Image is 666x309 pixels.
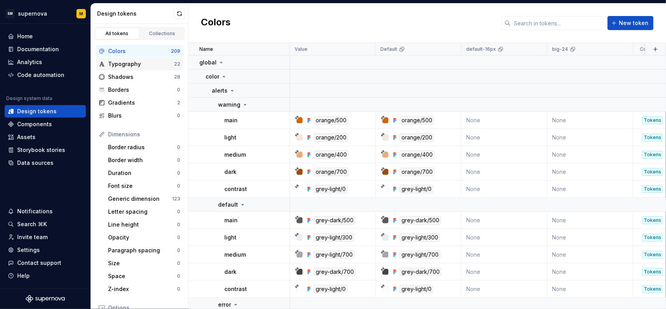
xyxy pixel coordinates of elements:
a: Settings [5,244,86,256]
p: main [224,216,238,224]
div: Tokens [642,285,663,293]
div: 0 [177,247,180,254]
div: orange/700 [314,168,349,176]
div: 0 [177,113,180,119]
a: Gradients2 [96,96,183,109]
button: Help [5,270,86,282]
td: None [462,246,547,263]
a: Design tokens [5,105,86,118]
p: big-24 [552,46,568,52]
div: Tokens [642,168,663,176]
div: Data sources [17,159,53,167]
div: Home [17,32,33,40]
div: grey-dark/700 [400,268,442,276]
td: None [547,212,633,229]
div: Settings [17,246,40,254]
a: Space0 [105,270,183,282]
div: grey-light/300 [400,233,440,242]
div: Tokens [642,268,663,276]
div: grey-light/300 [314,233,354,242]
div: orange/500 [400,116,434,125]
a: Data sources [5,157,86,169]
div: grey-light/0 [314,185,348,193]
a: Border radius0 [105,141,183,154]
td: None [462,146,547,163]
div: Colors [108,47,171,55]
div: Size [108,259,177,267]
p: light [224,234,236,241]
div: 0 [177,170,180,176]
td: None [462,280,547,298]
div: Tokens [642,134,663,141]
div: orange/200 [314,133,348,142]
div: 22 [174,61,180,67]
td: None [547,263,633,280]
td: None [462,112,547,129]
td: None [547,129,633,146]
td: None [462,180,547,198]
div: 0 [177,209,180,215]
div: Notifications [17,207,53,215]
div: Invite team [17,233,48,241]
div: Components [17,120,52,128]
p: dark [224,168,236,176]
a: Storybook stories [5,144,86,156]
div: Line height [108,221,177,229]
a: Components [5,118,86,130]
div: orange/700 [400,168,435,176]
div: Space [108,272,177,280]
p: default-16px [466,46,496,52]
div: Tokens [642,116,663,124]
a: Code automation [5,69,86,81]
a: Blurs0 [96,109,183,122]
div: Opacity [108,234,177,241]
div: Letter spacing [108,208,177,216]
div: 0 [177,234,180,241]
div: Design tokens [17,107,57,115]
div: orange/400 [400,150,435,159]
a: Colors209 [96,45,183,57]
div: orange/400 [314,150,349,159]
p: Name [199,46,213,52]
td: None [462,129,547,146]
div: orange/200 [400,133,434,142]
div: Search ⌘K [17,220,47,228]
div: Design tokens [97,10,174,18]
p: global [199,59,217,66]
a: Line height0 [105,218,183,231]
p: main [224,116,238,124]
button: Search ⌘K [5,218,86,230]
div: M [79,11,83,17]
div: Design system data [6,95,52,102]
div: Tokens [642,216,663,224]
div: grey-light/0 [400,285,433,293]
td: None [547,229,633,246]
div: grey-light/0 [400,185,433,193]
div: 28 [174,74,180,80]
div: orange/500 [314,116,348,125]
div: Tokens [642,185,663,193]
div: Z-index [108,285,177,293]
div: grey-dark/700 [314,268,356,276]
div: 0 [177,87,180,93]
div: Gradients [108,99,177,107]
div: Tokens [642,251,663,259]
div: Typography [108,60,174,68]
a: Size0 [105,257,183,270]
div: SM [5,9,15,18]
a: Typography22 [96,58,183,70]
div: grey-dark/500 [400,216,441,225]
td: None [547,246,633,263]
div: Dimensions [108,130,180,138]
a: Opacity0 [105,231,183,244]
div: grey-light/700 [314,250,355,259]
p: error [218,301,231,309]
svg: Supernova Logo [26,295,65,303]
td: None [462,263,547,280]
p: warning [218,101,240,109]
span: New token [619,19,648,27]
a: Shadows28 [96,71,183,83]
button: Notifications [5,205,86,218]
td: None [547,180,633,198]
div: 0 [177,221,180,228]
